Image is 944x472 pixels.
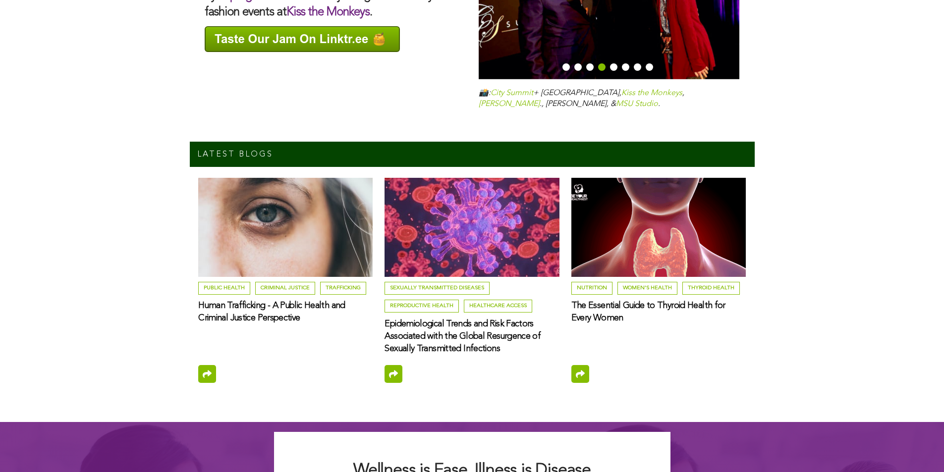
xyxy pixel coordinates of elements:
[894,424,944,472] iframe: Chat Widget
[586,63,594,71] button: 3 of 8
[646,63,653,71] button: 8 of 8
[197,149,273,159] h2: LATEST BLOGS
[286,6,370,18] a: Kiss the Monkeys
[571,300,746,324] a: The Essential Guide to Thyroid Health for Every Women
[205,26,400,52] img: Taste Our Jam On Linktr.ee
[320,282,366,295] a: trafficking
[574,63,582,71] button: 2 of 8
[198,178,373,277] img: human-trafficking-a-public-health-and-criminal-justice-perspective
[571,178,746,277] img: the-essential-guide-to-thyroid-health-for-every-women
[385,178,559,277] img: epidemiological-trends-and-risk-factors-associated-with-the-global-resurgence-of-sexually-transmi...
[464,300,532,313] a: Healthcare Access
[385,318,559,356] a: Epidemiological Trends and Risk Factors Associated with the Global Resurgence of Sexually Transmi...
[598,63,606,71] button: 4 of 8
[385,282,490,295] a: Sexually Transmitted Diseases
[198,282,250,295] a: Public Health
[385,300,459,313] a: Reproductive Health
[479,85,739,110] p: 📸: + [GEOGRAPHIC_DATA], , ., [PERSON_NAME], & .
[621,89,682,97] a: Kiss the Monkeys
[479,100,540,108] a: [PERSON_NAME]
[682,282,740,295] a: Thyroid health
[622,63,629,71] button: 6 of 8
[571,282,612,295] a: Nutrition
[198,300,373,324] a: Human Trafficking - A Public Health and Criminal Justice Perspective
[491,89,533,97] a: City Summit
[616,100,658,108] a: MSU Studio
[255,282,315,295] a: criminal justice
[634,63,641,71] button: 7 of 8
[617,282,677,295] a: Women's Health
[562,63,570,71] button: 1 of 8
[610,63,617,71] button: 5 of 8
